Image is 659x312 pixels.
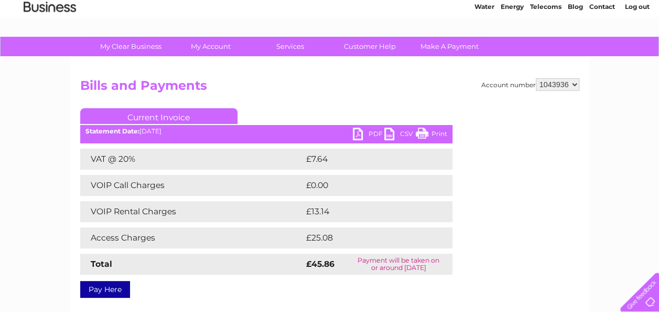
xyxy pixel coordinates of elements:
a: PDF [353,128,384,143]
td: Payment will be taken on or around [DATE] [345,254,452,275]
a: Energy [501,45,524,53]
td: VAT @ 20% [80,149,304,170]
a: My Clear Business [88,37,174,56]
a: My Account [167,37,254,56]
div: Clear Business is a trading name of Verastar Limited (registered in [GEOGRAPHIC_DATA] No. 3667643... [82,6,578,51]
div: [DATE] [80,128,452,135]
h2: Bills and Payments [80,78,579,98]
strong: £45.86 [306,259,334,269]
a: Log out [624,45,649,53]
a: Print [416,128,447,143]
td: VOIP Rental Charges [80,201,304,222]
a: Pay Here [80,281,130,298]
a: CSV [384,128,416,143]
a: Customer Help [327,37,413,56]
a: Make A Payment [406,37,493,56]
td: £25.08 [304,227,431,248]
a: Blog [568,45,583,53]
a: Contact [589,45,615,53]
a: Telecoms [530,45,561,53]
strong: Total [91,259,112,269]
a: 0333 014 3131 [461,5,534,18]
b: Statement Date: [85,127,139,135]
a: Water [474,45,494,53]
td: £0.00 [304,175,428,196]
td: £7.64 [304,149,428,170]
div: Account number [481,78,579,91]
td: Access Charges [80,227,304,248]
td: VOIP Call Charges [80,175,304,196]
td: £13.14 [304,201,429,222]
a: Services [247,37,333,56]
a: Current Invoice [80,108,237,124]
img: logo.png [23,27,77,59]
